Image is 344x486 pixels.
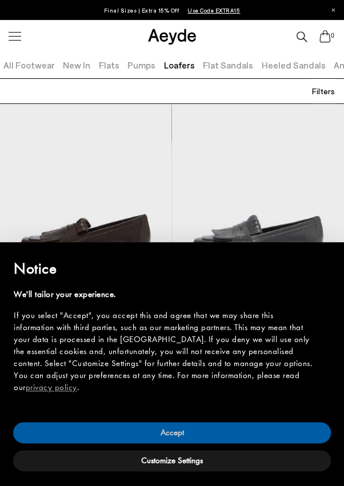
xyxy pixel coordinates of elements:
button: Accept [13,422,331,443]
img: Belen Tassel Loafers [172,71,344,278]
a: Heeled Sandals [262,59,326,70]
a: All Footwear [3,59,55,70]
button: Close this notice [312,246,339,273]
h2: Notice [14,258,312,279]
a: Pumps [127,59,155,70]
span: × [322,250,330,268]
div: If you select "Accept", you accept this and agree that we may share this information with third p... [14,310,312,393]
a: Flat Sandals [203,59,253,70]
a: privacy policy [26,381,77,393]
a: Flats [99,59,119,70]
a: Loafers [164,59,195,70]
div: We'll tailor your experience. [14,288,312,300]
span: Filters [311,86,334,96]
a: New In [63,59,90,70]
button: Customize Settings [13,450,331,471]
